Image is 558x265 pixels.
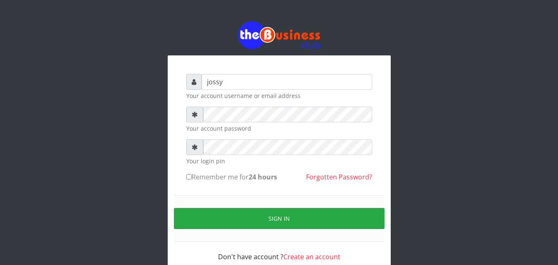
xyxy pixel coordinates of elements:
[186,242,372,262] div: Don't have account ?
[202,74,372,90] input: Username or email address
[174,208,385,229] button: Sign in
[186,124,372,133] small: Your account password
[186,174,192,179] input: Remember me for24 hours
[186,91,372,100] small: Your account username or email address
[186,172,277,182] label: Remember me for
[283,252,340,261] a: Create an account
[306,172,372,181] a: Forgotten Password?
[249,172,277,181] b: 24 hours
[186,157,372,165] small: Your login pin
